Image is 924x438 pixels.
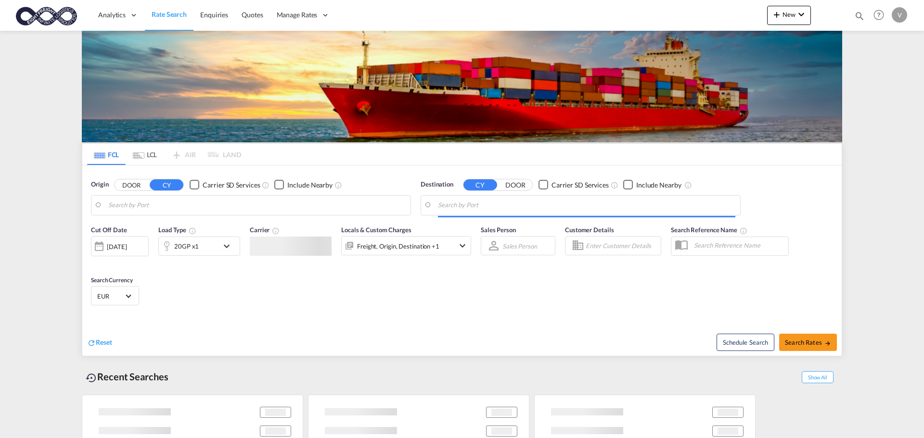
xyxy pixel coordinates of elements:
[421,180,453,189] span: Destination
[854,11,865,25] div: icon-magnify
[785,338,831,346] span: Search Rates
[203,180,260,190] div: Carrier SD Services
[82,31,842,142] img: LCL+%26+FCL+BACKGROUND.png
[189,227,196,235] md-icon: icon-information-outline
[97,292,124,300] span: EUR
[200,11,228,19] span: Enquiries
[250,226,280,234] span: Carrier
[802,371,834,383] span: Show All
[158,237,240,256] div: 20GP x1icon-chevron-down
[82,165,842,356] div: Origin DOOR CY Checkbox No InkUnchecked: Search for CY (Container Yard) services for all selected...
[242,11,263,19] span: Quotes
[463,179,497,190] button: CY
[272,227,280,235] md-icon: The selected Trucker/Carrierwill be displayed in the rate results If the rates are from another f...
[552,180,609,190] div: Carrier SD Services
[87,144,241,165] md-pagination-wrapper: Use the left and right arrow keys to navigate between tabs
[87,338,112,348] div: icon-refreshReset
[174,239,199,253] div: 20GP x1
[636,180,681,190] div: Include Nearby
[96,289,134,303] md-select: Select Currency: € EUREuro
[871,7,887,23] span: Help
[91,180,108,189] span: Origin
[457,240,468,251] md-icon: icon-chevron-down
[771,9,783,20] md-icon: icon-plus 400-fg
[87,144,126,165] md-tab-item: FCL
[438,198,735,213] input: Search by Port
[287,180,333,190] div: Include Nearby
[623,180,681,190] md-checkbox: Checkbox No Ink
[14,4,79,26] img: c818b980817911efbdc1a76df449e905.png
[96,338,112,346] span: Reset
[82,366,172,388] div: Recent Searches
[91,255,98,268] md-datepicker: Select
[341,226,411,234] span: Locals & Custom Charges
[684,181,692,189] md-icon: Unchecked: Ignores neighbouring ports when fetching rates.Checked : Includes neighbouring ports w...
[274,180,333,190] md-checkbox: Checkbox No Ink
[115,179,148,190] button: DOOR
[108,198,406,213] input: Search by Port
[824,340,831,347] md-icon: icon-arrow-right
[91,276,133,284] span: Search Currency
[717,334,774,351] button: Note: By default Schedule search will only considerorigin ports, destination ports and cut off da...
[481,226,516,234] span: Sales Person
[771,11,807,18] span: New
[152,10,187,18] span: Rate Search
[91,226,127,234] span: Cut Off Date
[689,238,788,252] input: Search Reference Name
[539,180,609,190] md-checkbox: Checkbox No Ink
[334,181,342,189] md-icon: Unchecked: Ignores neighbouring ports when fetching rates.Checked : Includes neighbouring ports w...
[871,7,892,24] div: Help
[190,180,260,190] md-checkbox: Checkbox No Ink
[221,240,237,252] md-icon: icon-chevron-down
[341,236,471,255] div: Freight Origin Destination Factory Stuffingicon-chevron-down
[892,7,907,23] div: V
[565,226,614,234] span: Customer Details
[158,226,196,234] span: Load Type
[107,242,127,251] div: [DATE]
[126,144,164,165] md-tab-item: LCL
[671,226,747,234] span: Search Reference Name
[796,9,807,20] md-icon: icon-chevron-down
[611,181,618,189] md-icon: Unchecked: Search for CY (Container Yard) services for all selected carriers.Checked : Search for...
[262,181,269,189] md-icon: Unchecked: Search for CY (Container Yard) services for all selected carriers.Checked : Search for...
[98,10,126,20] span: Analytics
[91,236,149,256] div: [DATE]
[854,11,865,21] md-icon: icon-magnify
[357,239,439,253] div: Freight Origin Destination Factory Stuffing
[87,338,96,347] md-icon: icon-refresh
[277,10,318,20] span: Manage Rates
[501,239,538,253] md-select: Sales Person
[86,372,97,384] md-icon: icon-backup-restore
[150,179,183,190] button: CY
[586,238,658,253] input: Enter Customer Details
[499,179,532,190] button: DOOR
[767,6,811,25] button: icon-plus 400-fgNewicon-chevron-down
[779,334,837,351] button: Search Ratesicon-arrow-right
[740,227,747,235] md-icon: Your search will be saved by the below given name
